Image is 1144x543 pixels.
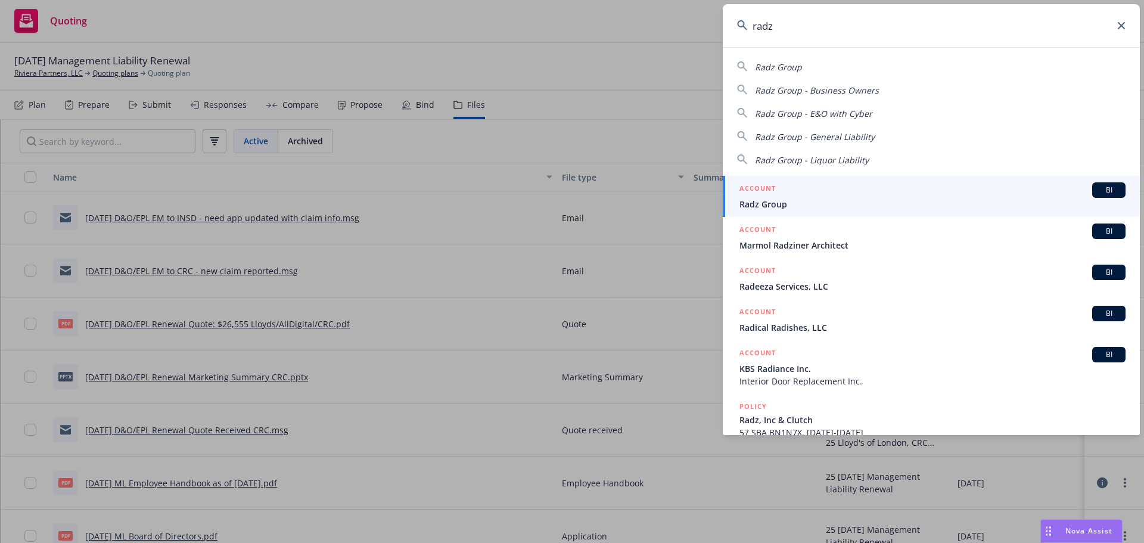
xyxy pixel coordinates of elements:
span: BI [1097,349,1121,360]
span: BI [1097,308,1121,319]
span: BI [1097,267,1121,278]
span: Radeeza Services, LLC [739,280,1126,293]
h5: POLICY [739,401,767,412]
a: ACCOUNTBIKBS Radiance Inc.Interior Door Replacement Inc. [723,340,1140,394]
h5: ACCOUNT [739,347,776,361]
span: Radz Group [755,61,802,73]
span: 57 SBA BN1N7X, [DATE]-[DATE] [739,426,1126,439]
a: ACCOUNTBIRadz Group [723,176,1140,217]
span: Radz Group [739,198,1126,210]
span: Radz Group - Business Owners [755,85,879,96]
input: Search... [723,4,1140,47]
span: Radz Group - E&O with Cyber [755,108,872,119]
span: BI [1097,226,1121,237]
span: KBS Radiance Inc. [739,362,1126,375]
span: Interior Door Replacement Inc. [739,375,1126,387]
a: ACCOUNTBIRadical Radishes, LLC [723,299,1140,340]
span: Nova Assist [1065,526,1112,536]
a: ACCOUNTBIRadeeza Services, LLC [723,258,1140,299]
h5: ACCOUNT [739,224,776,238]
h5: ACCOUNT [739,306,776,320]
a: POLICYRadz, Inc & Clutch57 SBA BN1N7X, [DATE]-[DATE] [723,394,1140,445]
h5: ACCOUNT [739,265,776,279]
a: ACCOUNTBIMarmol Radziner Architect [723,217,1140,258]
button: Nova Assist [1040,519,1123,543]
span: Radz, Inc & Clutch [739,414,1126,426]
div: Drag to move [1041,520,1056,542]
span: Radz Group - Liquor Liability [755,154,869,166]
span: Radz Group - General Liability [755,131,875,142]
h5: ACCOUNT [739,182,776,197]
span: Marmol Radziner Architect [739,239,1126,252]
span: BI [1097,185,1121,196]
span: Radical Radishes, LLC [739,321,1126,334]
